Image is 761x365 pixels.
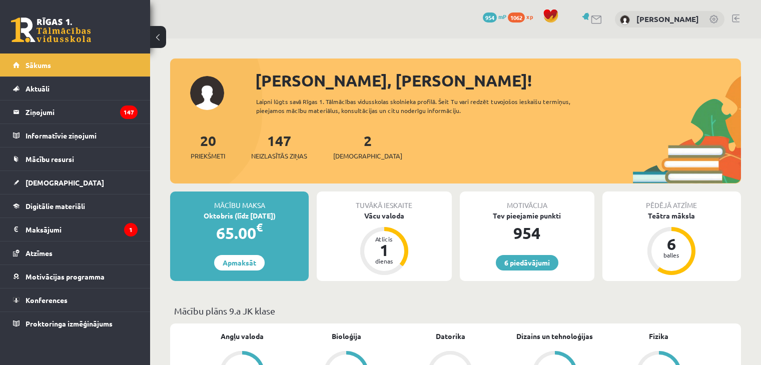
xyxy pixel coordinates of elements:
span: Proktoringa izmēģinājums [26,319,113,328]
a: Teātra māksla 6 balles [602,210,741,276]
a: 147Neizlasītās ziņas [251,131,307,161]
a: Sākums [13,53,138,76]
a: Ziņojumi147 [13,100,138,123]
a: Rīgas 1. Tālmācības vidusskola [11,17,91,42]
div: Oktobris (līdz [DATE]) [170,210,309,221]
img: Jana Anna Kārkliņa [620,15,630,25]
legend: Ziņojumi [26,100,138,123]
span: Aktuāli [26,84,50,93]
div: Laipni lūgts savā Rīgas 1. Tālmācības vidusskolas skolnieka profilā. Šeit Tu vari redzēt tuvojošo... [256,97,599,115]
a: Motivācijas programma [13,265,138,288]
a: [PERSON_NAME] [636,14,699,24]
a: 20Priekšmeti [191,131,225,161]
a: Mācību resursi [13,147,138,170]
i: 1 [124,223,138,236]
a: Datorika [436,331,465,341]
div: 6 [656,236,686,252]
div: Teātra māksla [602,210,741,221]
a: 1062 xp [508,12,538,20]
span: mP [498,12,506,20]
div: Atlicis [369,236,399,242]
span: Digitālie materiāli [26,201,85,210]
span: xp [526,12,533,20]
a: Angļu valoda [221,331,264,341]
legend: Maksājumi [26,218,138,241]
div: Tuvākā ieskaite [317,191,451,210]
legend: Informatīvie ziņojumi [26,124,138,147]
div: [PERSON_NAME], [PERSON_NAME]! [255,68,741,92]
span: 954 [483,12,497,22]
span: Sākums [26,60,51,69]
a: Apmaksāt [214,255,265,270]
a: Bioloģija [332,331,361,341]
a: Aktuāli [13,77,138,100]
p: Mācību plāns 9.a JK klase [174,304,737,317]
span: Konferences [26,295,68,304]
span: Motivācijas programma [26,272,105,281]
a: 954 mP [483,12,506,20]
span: Atzīmes [26,248,53,257]
span: Neizlasītās ziņas [251,151,307,161]
a: Maksājumi1 [13,218,138,241]
a: [DEMOGRAPHIC_DATA] [13,171,138,194]
i: 147 [120,105,138,119]
a: Konferences [13,288,138,311]
span: Priekšmeti [191,151,225,161]
a: Vācu valoda Atlicis 1 dienas [317,210,451,276]
a: 2[DEMOGRAPHIC_DATA] [333,131,402,161]
div: 954 [460,221,594,245]
a: Fizika [649,331,668,341]
span: [DEMOGRAPHIC_DATA] [333,151,402,161]
div: Motivācija [460,191,594,210]
a: 6 piedāvājumi [496,255,558,270]
div: Pēdējā atzīme [602,191,741,210]
a: Informatīvie ziņojumi [13,124,138,147]
a: Proktoringa izmēģinājums [13,312,138,335]
div: 65.00 [170,221,309,245]
span: [DEMOGRAPHIC_DATA] [26,178,104,187]
span: € [256,220,263,234]
div: dienas [369,258,399,264]
div: balles [656,252,686,258]
div: 1 [369,242,399,258]
a: Atzīmes [13,241,138,264]
div: Tev pieejamie punkti [460,210,594,221]
a: Dizains un tehnoloģijas [516,331,593,341]
span: Mācību resursi [26,154,74,163]
div: Mācību maksa [170,191,309,210]
div: Vācu valoda [317,210,451,221]
span: 1062 [508,12,525,22]
a: Digitālie materiāli [13,194,138,217]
